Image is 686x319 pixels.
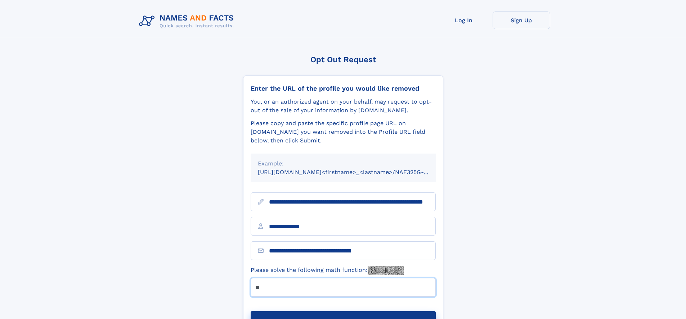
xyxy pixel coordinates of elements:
[136,12,240,31] img: Logo Names and Facts
[251,266,404,275] label: Please solve the following math function:
[243,55,443,64] div: Opt Out Request
[258,169,449,176] small: [URL][DOMAIN_NAME]<firstname>_<lastname>/NAF325G-xxxxxxxx
[493,12,550,29] a: Sign Up
[251,119,436,145] div: Please copy and paste the specific profile page URL on [DOMAIN_NAME] you want removed into the Pr...
[251,85,436,92] div: Enter the URL of the profile you would like removed
[251,97,436,115] div: You, or an authorized agent on your behalf, may request to opt-out of the sale of your informatio...
[258,159,429,168] div: Example:
[435,12,493,29] a: Log In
